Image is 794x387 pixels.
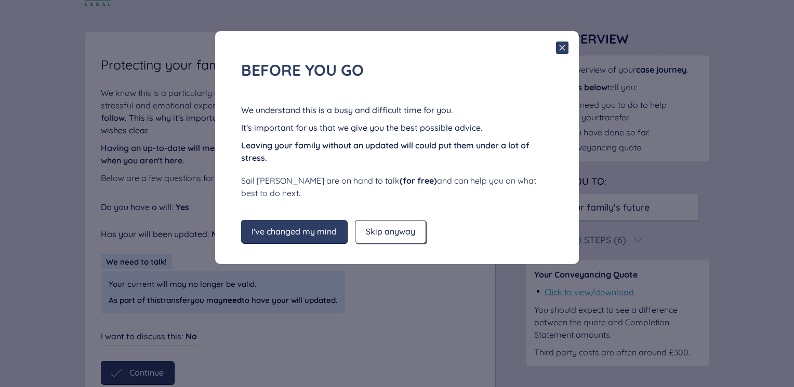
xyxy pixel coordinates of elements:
span: It's important for us that we give you the best possible advice. [241,122,482,133]
span: (for free) [400,175,437,186]
div: Sail [PERSON_NAME] are on hand to talk and can help you on what best to do next. [241,174,553,199]
span: We understand this is a busy and difficult time for you. [241,105,453,115]
span: Skip anyway [366,227,415,236]
span: Leaving your family without an updated will could put them under a lot of stress. [241,140,530,163]
span: I've changed my mind [252,227,337,236]
span: Before you go [241,60,364,80]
